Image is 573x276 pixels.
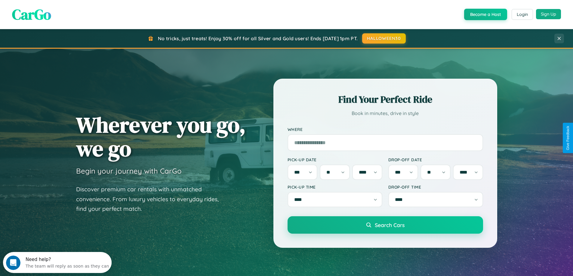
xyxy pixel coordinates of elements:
[23,10,106,16] div: The team will reply as soon as they can
[388,157,483,162] label: Drop-off Date
[288,109,483,118] p: Book in minutes, drive in style
[76,166,182,175] h3: Begin your journey with CarGo
[464,9,507,20] button: Become a Host
[158,35,358,41] span: No tricks, just treats! Enjoy 30% off for all Silver and Gold users! Ends [DATE] 1pm PT.
[362,33,406,44] button: HALLOWEEN30
[288,127,483,132] label: Where
[6,256,20,270] iframe: Intercom live chat
[375,222,405,228] span: Search Cars
[388,184,483,190] label: Drop-off Time
[288,93,483,106] h2: Find Your Perfect Ride
[12,5,51,24] span: CarGo
[288,157,382,162] label: Pick-up Date
[76,113,246,160] h1: Wherever you go, we go
[3,252,112,273] iframe: Intercom live chat discovery launcher
[23,5,106,10] div: Need help?
[536,9,561,19] button: Sign Up
[76,184,226,214] p: Discover premium car rentals with unmatched convenience. From luxury vehicles to everyday rides, ...
[2,2,112,19] div: Open Intercom Messenger
[288,216,483,234] button: Search Cars
[512,9,533,20] button: Login
[288,184,382,190] label: Pick-up Time
[566,126,570,150] div: Give Feedback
